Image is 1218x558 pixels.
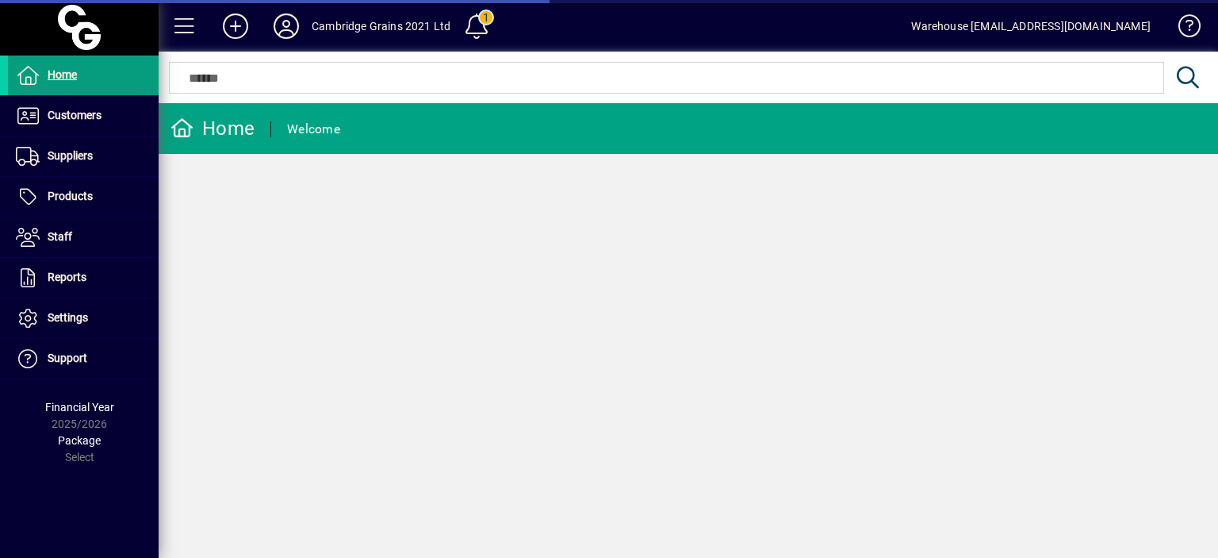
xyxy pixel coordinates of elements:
span: Settings [48,311,88,324]
span: Support [48,352,87,364]
div: Cambridge Grains 2021 Ltd [312,13,450,39]
a: Staff [8,217,159,257]
button: Add [210,12,261,40]
a: Products [8,177,159,217]
a: Knowledge Base [1166,3,1198,55]
span: Home [48,68,77,81]
button: Profile [261,12,312,40]
div: Warehouse [EMAIL_ADDRESS][DOMAIN_NAME] [911,13,1151,39]
span: Suppliers [48,149,93,162]
span: Package [58,434,101,447]
a: Customers [8,96,159,136]
span: Staff [48,230,72,243]
a: Settings [8,298,159,338]
span: Financial Year [45,401,114,414]
div: Home [170,116,255,141]
span: Reports [48,271,86,283]
a: Support [8,339,159,379]
div: Welcome [287,117,340,142]
span: Customers [48,109,101,121]
span: Products [48,190,93,202]
a: Suppliers [8,137,159,176]
a: Reports [8,258,159,298]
